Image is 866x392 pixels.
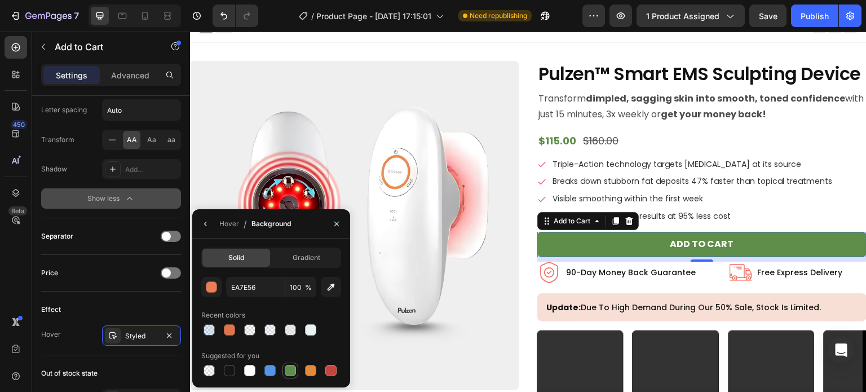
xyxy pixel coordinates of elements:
div: Undo/Redo [213,5,258,27]
div: Open Intercom Messenger [828,337,855,364]
h1: Pulzen™ Smart EMS Sculpting Device [347,29,677,55]
div: Add... [125,165,178,175]
h2: 90-day money back guarantee [375,235,507,247]
p: Transform with just 15 minutes, 3x weekly or [348,59,675,92]
div: Beta [8,206,27,215]
div: Recent colors [201,310,245,320]
div: Suggested for you [201,351,259,361]
div: 450 [11,120,27,129]
button: 1 product assigned [637,5,745,27]
p: Breaks down stubborn fat deposits 47% faster than topical treatments [363,145,642,155]
div: Hover [219,219,239,229]
button: Show less [41,188,181,209]
span: / [244,217,247,231]
strong: dimpled, sagging skin [396,60,503,73]
div: Transform [41,135,74,145]
button: 7 [5,5,84,27]
span: Solid [228,253,244,263]
input: Auto [103,100,180,120]
strong: into smooth, toned confidence [506,60,655,73]
div: Add to Cart [361,184,403,195]
h2: Free Express Delivery [567,235,654,247]
span: Need republishing [470,11,527,21]
div: $160.00 [392,102,430,117]
p: Delivers salon-quality results at 95% less cost [363,180,642,190]
div: Price [41,268,58,278]
button: Add to cart [347,200,677,226]
span: % [305,283,312,293]
div: Background [251,219,291,229]
div: Hover [41,329,61,340]
span: Gradient [293,253,320,263]
p: Add to Cart [55,40,151,54]
span: Aa [147,135,156,145]
button: Publish [791,5,838,27]
img: truck.svg [540,230,562,253]
img: gur.svg [348,230,370,253]
div: Out of stock state [41,368,98,378]
span: AA [127,135,137,145]
span: / [311,10,314,22]
button: Save [749,5,787,27]
div: Shadow [41,164,67,174]
div: Separator [41,231,73,241]
div: Add to cart [480,205,544,221]
div: $115.00 [347,102,387,117]
p: Triple-Action technology targets [MEDICAL_DATA] at its source [363,128,642,138]
div: Effect [41,305,61,315]
div: Styled [125,331,158,341]
strong: update: [356,270,391,281]
p: Visible smoothing within the first week [363,162,642,172]
p: 7 [74,9,79,23]
div: Show less [87,193,135,204]
div: Letter spacing [41,105,87,115]
input: Eg: FFFFFF [226,277,285,297]
p: Advanced [111,69,149,81]
span: 1 product assigned [646,10,719,22]
span: Save [759,11,777,21]
strong: get your money back! [471,76,576,89]
div: Publish [801,10,829,22]
span: aa [167,135,175,145]
span: Product Page - [DATE] 17:15:01 [316,10,431,22]
iframe: Design area [190,32,866,392]
h2: due to high demand during our 50% sale, stock is limited. [347,262,677,290]
p: Settings [56,69,87,81]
